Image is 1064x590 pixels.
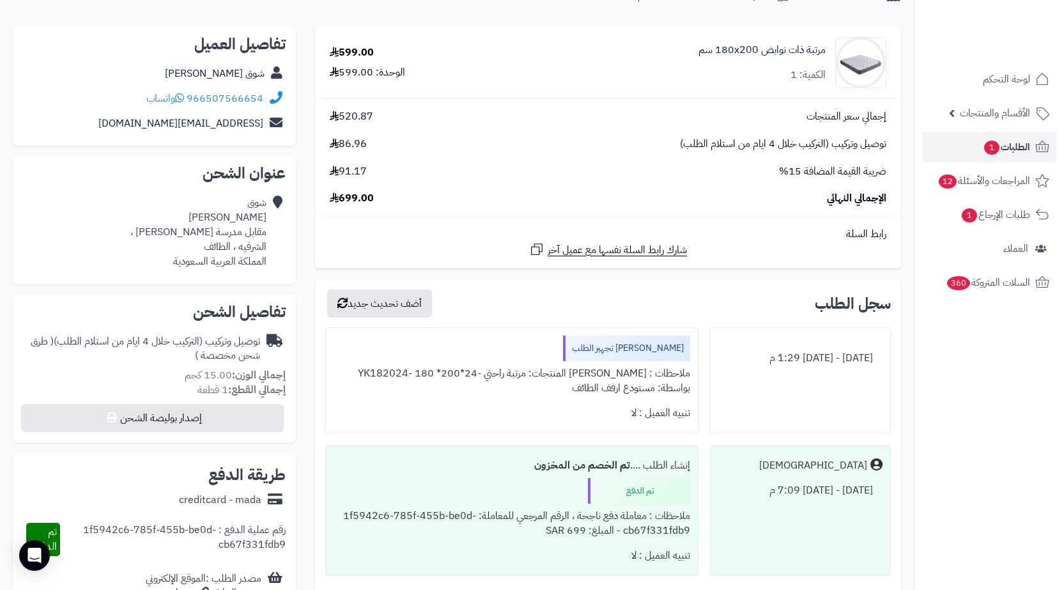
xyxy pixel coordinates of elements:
[563,336,690,361] div: [PERSON_NAME] تجهيز الطلب
[23,166,286,181] h2: عنوان الشحن
[327,290,432,318] button: أضف تحديث جديد
[548,243,687,258] span: شارك رابط السلة نفسها مع عميل آخر
[197,382,286,398] small: 1 قطعة
[98,116,263,131] a: [EMAIL_ADDRESS][DOMAIN_NAME]
[946,276,971,291] span: 360
[1003,240,1028,258] span: العملاء
[977,26,1052,53] img: logo-2.png
[23,36,286,52] h2: تفاصيل العميل
[208,467,286,483] h2: طريقة الدفع
[922,267,1056,298] a: السلات المتروكة360
[60,523,286,556] div: رقم عملية الدفع : 1f5942c6-785f-455b-be0d-cb67f331fdb9
[718,346,883,371] div: [DATE] - [DATE] 1:29 م
[130,196,266,268] div: شوق [PERSON_NAME] مقابل مدرسة [PERSON_NAME] ، الشرفيه ، الطائف المملكة العربية السعودية
[31,334,260,364] span: ( طرق شحن مخصصة )
[938,175,957,189] span: 12
[330,65,405,80] div: الوحدة: 599.00
[922,166,1056,196] a: المراجعات والأسئلة12
[946,274,1030,291] span: السلات المتروكة
[232,368,286,383] strong: إجمالي الوزن:
[330,191,374,206] span: 699.00
[534,458,630,473] b: تم الخصم من المخزون
[815,296,891,311] h3: سجل الطلب
[779,164,886,179] span: ضريبة القيمة المضافة 15%
[36,524,57,554] span: تم الدفع
[698,43,826,58] a: مرتبة ذات نوابض 180x200 سم
[718,478,883,503] div: [DATE] - [DATE] 7:09 م
[23,304,286,320] h2: تفاصيل الشحن
[827,191,886,206] span: الإجمالي النهائي
[179,493,261,508] div: creditcard - mada
[334,504,690,543] div: ملاحظات : معاملة دفع ناجحة ، الرقم المرجعي للمعاملة: 1f5942c6-785f-455b-be0d-cb67f331fdb9 - المبل...
[922,199,1056,230] a: طلبات الإرجاع1
[922,233,1056,264] a: العملاء
[334,361,690,401] div: ملاحظات : [PERSON_NAME] المنتجات: مرتبة راحتي -24*200* 180 -YK182024 بواسطة: مستودع ارفف الطائف
[187,91,263,106] a: 966507566654
[806,109,886,124] span: إجمالي سعر المنتجات
[330,137,367,151] span: 86.96
[922,132,1056,162] a: الطلبات1
[790,68,826,82] div: الكمية: 1
[23,334,260,364] div: توصيل وتركيب (التركيب خلال 4 ايام من استلام الطلب)
[759,458,867,473] div: [DEMOGRAPHIC_DATA]
[330,45,374,60] div: 599.00
[228,382,286,398] strong: إجمالي القطع:
[937,172,1030,190] span: المراجعات والأسئلة
[922,64,1056,95] a: لوحة التحكم
[983,70,1030,88] span: لوحة التحكم
[983,141,999,155] span: 1
[836,37,886,88] img: 1702708315-RS-09-90x90.jpg
[320,227,896,242] div: رابط السلة
[334,401,690,426] div: تنبيه العميل : لا
[588,478,690,504] div: تم الدفع
[983,138,1030,156] span: الطلبات
[529,242,687,258] a: شارك رابط السلة نفسها مع عميل آخر
[330,109,373,124] span: 520.87
[330,164,367,179] span: 91.17
[165,66,265,81] a: شوق [PERSON_NAME]
[960,206,1030,224] span: طلبات الإرجاع
[185,368,286,383] small: 15.00 كجم
[334,543,690,568] div: تنبيه العميل : لا
[961,208,977,223] span: 1
[21,404,284,432] button: إصدار بوليصة الشحن
[680,137,886,151] span: توصيل وتركيب (التركيب خلال 4 ايام من استلام الطلب)
[146,91,184,106] a: واتساب
[334,453,690,478] div: إنشاء الطلب ....
[19,540,50,571] div: Open Intercom Messenger
[960,104,1030,122] span: الأقسام والمنتجات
